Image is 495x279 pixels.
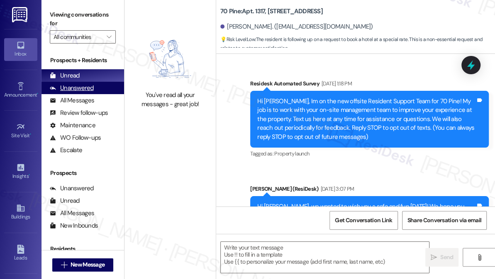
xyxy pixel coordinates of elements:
div: Maintenance [50,121,95,130]
a: Insights • [4,160,37,183]
b: 70 Pine: Apt. 1317, [STREET_ADDRESS] [220,7,323,16]
i:  [476,254,482,261]
img: ResiDesk Logo [12,7,29,22]
div: Hi [PERSON_NAME], we wanted to wish you a safe and fun [DATE]! We hope you have a great long week... [257,202,475,220]
span: • [30,131,31,137]
div: Tagged as: [250,148,489,160]
i:  [107,34,111,40]
div: Unanswered [50,184,94,193]
div: All Messages [50,96,94,105]
button: Get Conversation Link [329,211,397,230]
div: You've read all your messages - great job! [134,91,207,109]
span: • [29,172,30,178]
div: WO Follow-ups [50,133,101,142]
label: Viewing conversations for [50,8,116,30]
div: [PERSON_NAME]. ([EMAIL_ADDRESS][DOMAIN_NAME]) [220,22,373,31]
input: All communities [54,30,102,44]
button: Send [425,248,458,267]
div: New Inbounds [50,221,98,230]
span: • [37,91,38,97]
div: [PERSON_NAME] (ResiDesk) [250,184,489,196]
a: Leads [4,242,37,264]
div: Unread [50,197,80,205]
div: Prospects + Residents [41,56,124,65]
strong: 💡 Risk Level: Low [220,36,255,43]
a: Inbox [4,38,37,61]
span: : The resident is following up on a request to book a hotel at a special rate. This is a non-esse... [220,35,495,53]
div: [DATE] 3:07 PM [319,184,354,193]
div: [DATE] 1:18 PM [319,79,352,88]
i:  [431,254,437,261]
div: Prospects [41,169,124,177]
i:  [61,262,67,268]
div: Hi [PERSON_NAME], Im on the new offsite Resident Support Team for 70 Pine! My job is to work with... [257,97,475,141]
div: Residents [41,245,124,253]
a: Buildings [4,201,37,223]
button: Share Conversation via email [402,211,487,230]
span: Property launch [274,150,309,157]
div: Unanswered [50,84,94,92]
div: Residesk Automated Survey [250,79,489,91]
div: Escalate [50,146,82,155]
span: Send [440,253,453,262]
span: Get Conversation Link [335,216,392,225]
span: New Message [71,260,105,269]
div: Review follow-ups [50,109,108,117]
div: All Messages [50,209,94,218]
img: empty-state [134,31,207,87]
div: Unread [50,71,80,80]
span: Share Conversation via email [407,216,481,225]
a: Site Visit • [4,120,37,142]
button: New Message [52,258,114,272]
